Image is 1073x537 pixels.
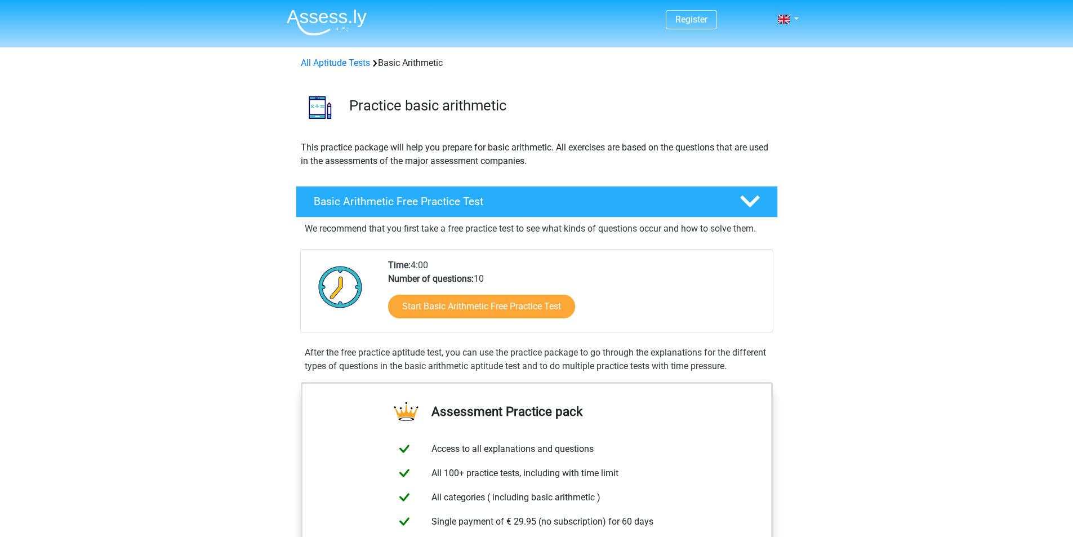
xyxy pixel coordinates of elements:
a: Start Basic Arithmetic Free Practice Test [388,295,575,318]
a: Basic Arithmetic Free Practice Test [291,186,782,218]
div: After the free practice aptitude test, you can use the practice package to go through the explana... [300,346,773,373]
p: This practice package will help you prepare for basic arithmetic. All exercises are based on the ... [301,141,773,168]
a: Register [675,14,707,25]
img: Assessly [287,9,367,35]
a: All Aptitude Tests [301,57,370,68]
b: Time: [388,260,411,270]
img: basic arithmetic [296,83,344,131]
p: We recommend that you first take a free practice test to see what kinds of questions occur and ho... [305,222,769,236]
b: Number of questions: [388,273,474,284]
div: Basic Arithmetic [296,56,777,70]
img: Clock [312,259,369,315]
h4: Basic Arithmetic Free Practice Test [314,195,722,208]
div: 4:00 10 [380,259,772,332]
h3: Practice basic arithmetic [349,97,769,114]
